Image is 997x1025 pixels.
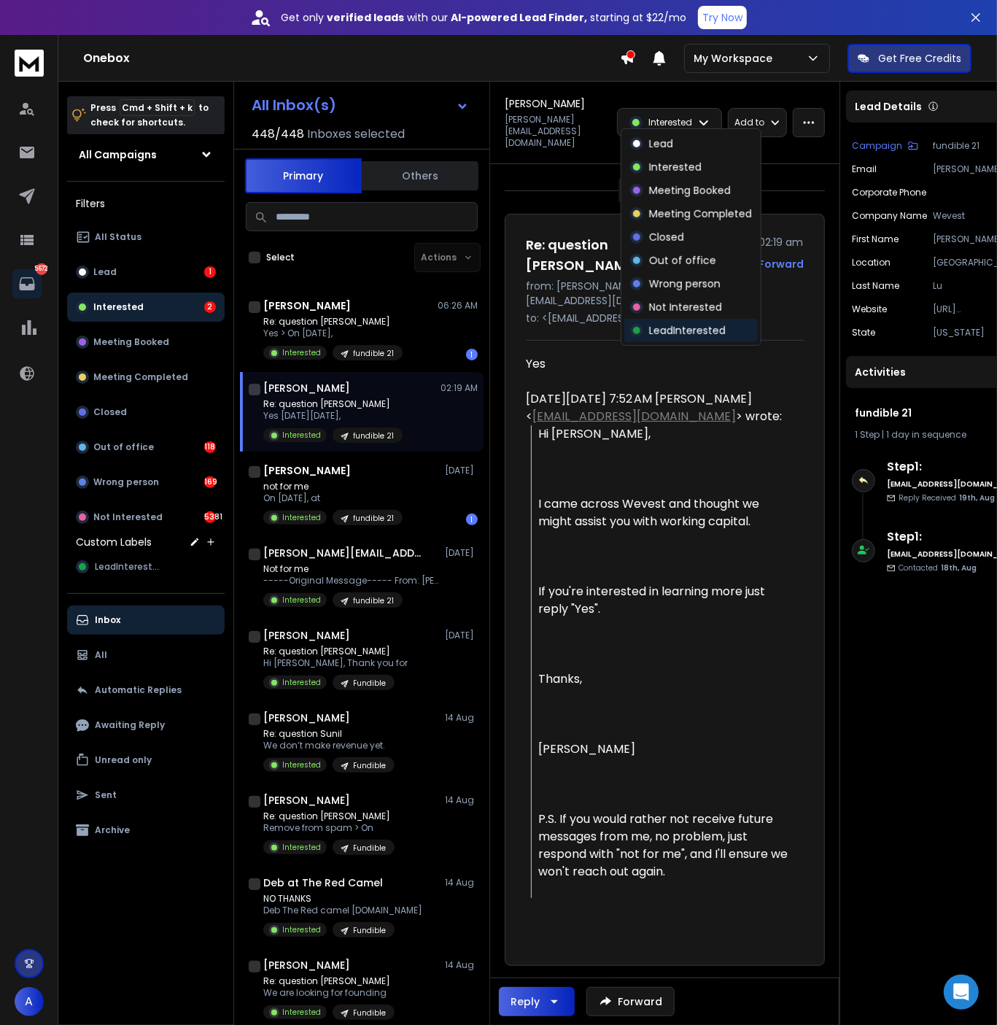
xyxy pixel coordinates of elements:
div: 1 [204,266,216,278]
p: Not Interested [93,511,163,523]
p: [DATE] [445,547,478,559]
p: Interested [649,160,702,174]
h1: [PERSON_NAME] [263,958,350,972]
p: Fundible [353,760,386,771]
p: Add to [734,117,764,128]
div: 2 [204,301,216,313]
p: Wrong person [649,276,721,291]
p: 14 Aug [445,877,478,889]
p: Interested [282,1007,321,1018]
div: Open Intercom Messenger [944,975,979,1010]
p: Re: question [PERSON_NAME] [263,646,408,657]
p: We are looking for founding [263,987,395,999]
p: Reply Received [899,492,995,503]
p: State [852,327,875,339]
h3: Filters [67,193,225,214]
h1: [PERSON_NAME] [263,628,350,643]
p: Interested [93,301,144,313]
p: website [852,303,887,315]
h1: Deb at The Red Camel [263,875,383,890]
h3: Custom Labels [76,535,152,549]
p: Yes [DATE][DATE], [263,410,403,422]
h1: [PERSON_NAME] [263,381,350,395]
label: Select [266,252,295,263]
div: Yes [526,355,792,373]
img: logo [15,50,44,77]
p: Get Free Credits [878,51,961,66]
p: Hi [PERSON_NAME], Thank you for [263,657,408,669]
p: from: [PERSON_NAME] <[PERSON_NAME][EMAIL_ADDRESS][DOMAIN_NAME]> [526,279,804,308]
h1: [PERSON_NAME] [263,298,351,313]
p: Fundible [353,678,386,689]
h1: [PERSON_NAME] [263,793,350,808]
p: Interested [282,842,321,853]
p: We don’t make revenue yet. [263,740,395,751]
h1: Onebox [83,50,620,67]
span: 19th, Aug [959,492,995,503]
h1: [PERSON_NAME] [263,463,351,478]
p: Interested [282,759,321,770]
p: Inbox [95,614,120,626]
p: Out of office [93,441,154,453]
p: All [95,649,107,661]
div: Forward [759,257,804,271]
p: Closed [649,230,684,244]
p: Meeting Booked [649,183,731,198]
h1: [PERSON_NAME][EMAIL_ADDRESS][DOMAIN_NAME] [263,546,424,560]
p: fundible 21 [353,513,394,524]
p: Remove from spam > On [263,822,395,834]
p: Automatic Replies [95,684,182,696]
a: [EMAIL_ADDRESS][DOMAIN_NAME] [532,408,736,425]
p: Awaiting Reply [95,719,165,731]
p: Contacted [899,562,977,573]
p: Not Interested [649,300,722,314]
p: Meeting Booked [93,336,169,348]
div: Reply [511,994,540,1009]
p: 06:26 AM [438,300,478,312]
p: Not for me [263,563,438,575]
p: Sent [95,789,117,801]
p: Re: question [PERSON_NAME] [263,811,395,822]
p: All Status [95,231,141,243]
span: A [15,987,44,1016]
button: Forward [586,987,675,1016]
p: Fundible [353,925,386,936]
p: fundible 21 [353,595,394,606]
p: Try Now [702,10,742,25]
div: 169 [204,476,216,488]
p: Interested [282,347,321,358]
span: 18th, Aug [941,562,977,573]
p: 14 Aug [445,959,478,971]
p: Unread only [95,754,152,766]
p: On [DATE], at [263,492,403,504]
p: fundible 21 [353,348,394,359]
p: Wrong person [93,476,159,488]
p: 5672 [36,263,47,275]
div: 5381 [204,511,216,523]
span: Cmd + Shift + k [120,99,195,116]
p: [DATE] [445,630,478,641]
p: Interested [282,430,321,441]
p: [PERSON_NAME][EMAIL_ADDRESS][DOMAIN_NAME] [505,114,608,149]
div: [DATE][DATE] 7:52 AM [PERSON_NAME] < > wrote: [526,390,792,425]
p: Company Name [852,210,927,222]
p: Interested [282,924,321,935]
p: Last Name [852,280,899,292]
p: to: <[EMAIL_ADDRESS][DOMAIN_NAME]> [526,311,804,325]
p: Yes > On [DATE], [263,328,403,339]
h1: [PERSON_NAME] [505,96,585,111]
p: Press to check for shortcuts. [90,101,209,130]
p: Re: question [PERSON_NAME] [263,316,403,328]
p: fundible 21 [353,430,394,441]
p: Fundible [353,843,386,854]
p: Meeting Completed [93,371,188,383]
div: 1 [466,349,478,360]
p: Re: question [PERSON_NAME] [263,398,403,410]
p: Campaign [852,140,902,152]
p: Out of office [649,253,716,268]
p: Email [852,163,877,175]
p: [DATE] [445,465,478,476]
span: 1 Step [855,428,880,441]
p: Get only with our starting at $22/mo [281,10,686,25]
p: Fundible [353,1007,386,1018]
